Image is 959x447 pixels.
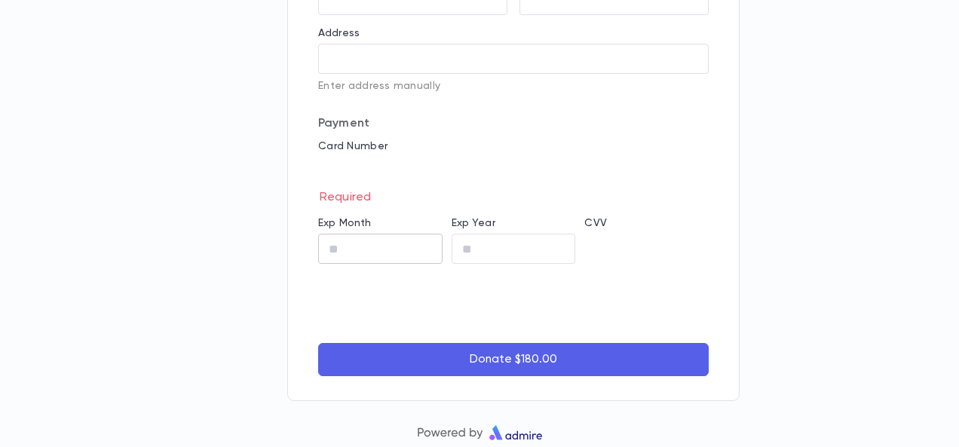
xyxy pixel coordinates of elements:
[318,80,709,92] p: Enter address manually
[318,217,371,229] label: Exp Month
[318,157,709,187] iframe: card
[318,187,709,205] p: Required
[584,234,709,264] iframe: cvv
[452,217,495,229] label: Exp Year
[584,217,709,229] p: CVV
[318,27,360,39] label: Address
[318,343,709,376] button: Donate $180.00
[318,140,709,152] p: Card Number
[318,116,709,131] p: Payment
